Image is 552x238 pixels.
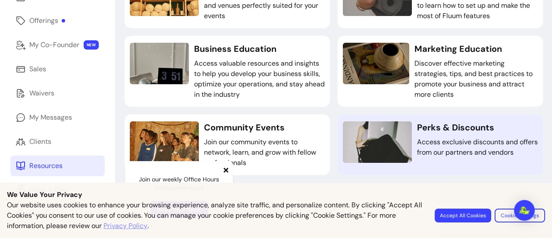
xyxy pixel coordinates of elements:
[10,83,105,104] a: Waivers
[29,136,51,147] div: Clients
[29,88,54,98] div: Waivers
[414,43,538,55] h3: Marketing Education
[435,209,491,222] button: Accept All Cookies
[132,175,226,192] p: Join our weekly Office Hours for Grow members
[10,10,105,31] a: Offerings
[7,200,424,231] p: Our website uses cookies to enhance your browsing experience, analyze site traffic, and personali...
[124,35,330,107] a: Business EducationAccess valuable resources and insights to help you develop your business skills...
[29,64,46,74] div: Sales
[29,161,63,171] div: Resources
[124,114,330,175] a: Community EventsJoin our community events to network, learn, and grow with fellow professionals
[417,121,538,133] h3: Perks & Discounts
[103,221,147,231] a: Privacy Policy
[194,58,325,100] p: Access valuable resources and insights to help you develop your business skills, optimize your op...
[10,35,105,55] a: My Co-Founder NEW
[7,190,545,200] p: We Value Your Privacy
[337,35,543,107] a: Marketing EducationDiscover effective marketing strategies, tips, and best practices to promote y...
[29,16,65,26] div: Offerings
[514,200,535,221] div: Open Intercom Messenger
[10,180,105,200] a: Refer & Earn
[10,107,105,128] a: My Messages
[29,112,72,123] div: My Messages
[204,137,325,168] p: Join our community events to network, learn, and grow with fellow professionals
[414,58,538,100] p: Discover effective marketing strategies, tips, and best practices to promote your business and at...
[10,155,105,176] a: Resources
[417,137,538,158] p: Access exclusive discounts and offers from our partners and vendors
[495,209,545,222] button: Cookie Settings
[10,59,105,79] a: Sales
[29,40,79,50] div: My Co-Founder
[84,40,99,50] span: NEW
[204,121,325,133] h3: Community Events
[10,131,105,152] a: Clients
[337,114,543,175] a: Perks & DiscountsAccess exclusive discounts and offers from our partners and vendors
[194,43,325,55] h3: Business Education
